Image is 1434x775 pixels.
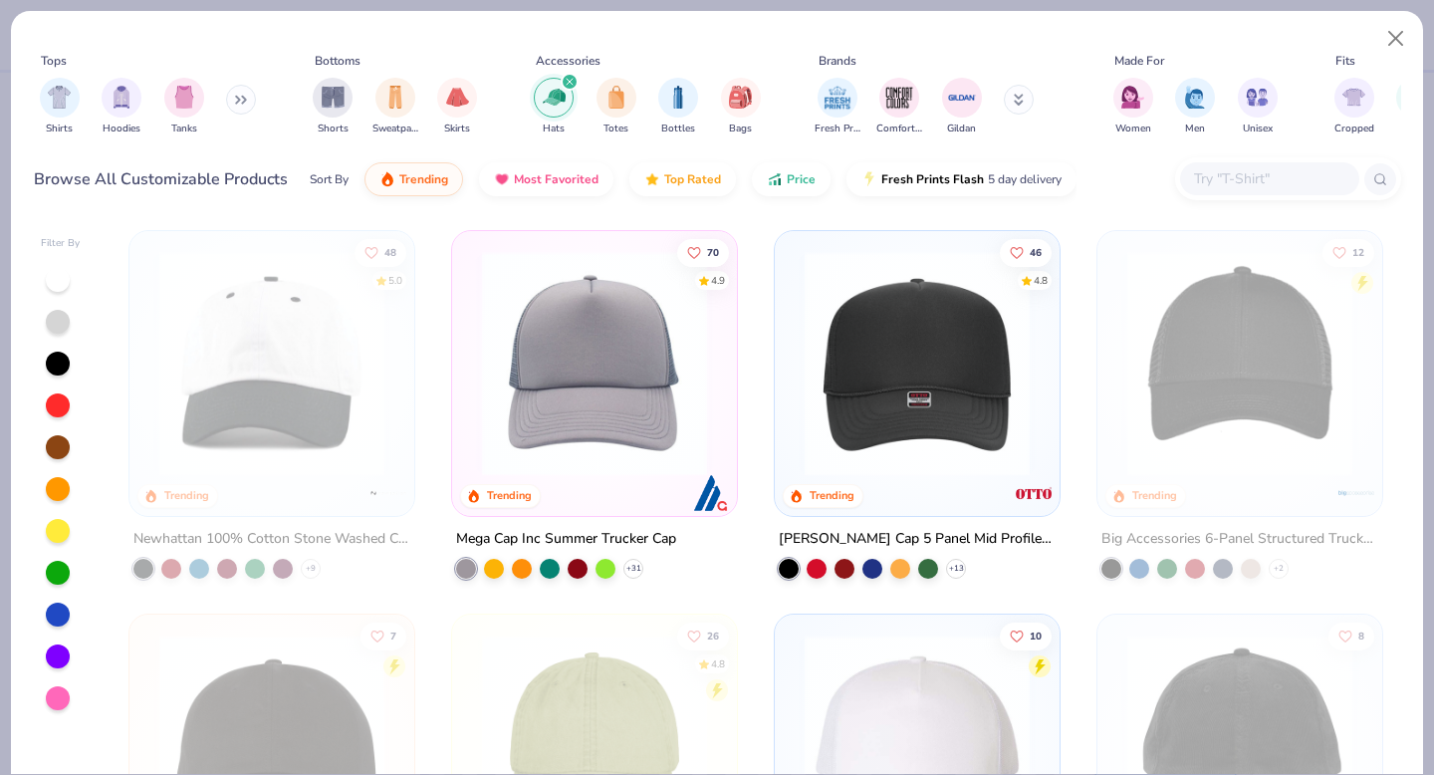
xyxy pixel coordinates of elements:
[1274,563,1284,575] span: + 2
[1335,52,1355,70] div: Fits
[1322,238,1374,266] button: Like
[752,162,831,196] button: Price
[644,171,660,187] img: TopRated.gif
[721,78,761,136] button: filter button
[313,78,353,136] div: filter for Shorts
[536,52,600,70] div: Accessories
[721,78,761,136] div: filter for Bags
[876,78,922,136] div: filter for Comfort Colors
[1034,273,1048,288] div: 4.8
[479,162,613,196] button: Most Favorited
[1039,251,1284,476] img: bf295a75-023c-4fea-adc4-0d74622507d1
[1115,122,1151,136] span: Women
[711,273,725,288] div: 4.9
[1238,78,1278,136] div: filter for Unisex
[881,171,984,187] span: Fresh Prints Flash
[164,78,204,136] button: filter button
[1352,247,1364,257] span: 12
[779,527,1056,552] div: [PERSON_NAME] Cap 5 Panel Mid Profile Mesh Back Trucker Hat
[385,247,397,257] span: 48
[514,171,598,187] span: Most Favorited
[46,122,73,136] span: Shirts
[102,78,141,136] button: filter button
[815,78,860,136] button: filter button
[815,78,860,136] div: filter for Fresh Prints
[41,52,67,70] div: Tops
[947,83,977,113] img: Gildan Image
[1000,238,1052,266] button: Like
[1117,251,1362,476] img: b55443c0-e279-45e2-9b2b-1670d31d65e7
[368,473,408,513] img: Newhattan logo
[711,656,725,671] div: 4.8
[661,122,695,136] span: Bottles
[310,170,349,188] div: Sort By
[322,86,345,109] img: Shorts Image
[313,78,353,136] button: filter button
[34,167,288,191] div: Browse All Customizable Products
[823,83,852,113] img: Fresh Prints Image
[103,122,140,136] span: Hoodies
[942,78,982,136] div: filter for Gildan
[1246,86,1269,109] img: Unisex Image
[318,122,349,136] span: Shorts
[629,162,736,196] button: Top Rated
[795,251,1040,476] img: 31d1171b-c302-40d8-a1fe-679e4cf1ca7b
[389,273,403,288] div: 5.0
[942,78,982,136] button: filter button
[372,78,418,136] button: filter button
[1121,86,1144,109] img: Women Image
[597,78,636,136] button: filter button
[947,122,976,136] span: Gildan
[603,122,628,136] span: Totes
[597,78,636,136] div: filter for Totes
[1113,78,1153,136] button: filter button
[1192,167,1345,190] input: Try "T-Shirt"
[1175,78,1215,136] button: filter button
[846,162,1076,196] button: Fresh Prints Flash5 day delivery
[171,122,197,136] span: Tanks
[173,86,195,109] img: Tanks Image
[379,171,395,187] img: trending.gif
[1328,622,1374,649] button: Like
[543,86,566,109] img: Hats Image
[40,78,80,136] div: filter for Shirts
[707,247,719,257] span: 70
[787,171,816,187] span: Price
[543,122,565,136] span: Hats
[861,171,877,187] img: flash.gif
[876,122,922,136] span: Comfort Colors
[1000,622,1052,649] button: Like
[456,527,676,552] div: Mega Cap Inc Summer Trucker Cap
[1113,78,1153,136] div: filter for Women
[677,238,729,266] button: Like
[102,78,141,136] div: filter for Hoodies
[149,251,394,476] img: d77f1ec2-bb90-48d6-8f7f-dc067ae8652d
[534,78,574,136] button: filter button
[111,86,132,109] img: Hoodies Image
[729,122,752,136] span: Bags
[819,52,856,70] div: Brands
[1175,78,1215,136] div: filter for Men
[707,631,719,641] span: 26
[1377,20,1415,58] button: Close
[1358,631,1364,641] span: 8
[40,78,80,136] button: filter button
[1101,527,1378,552] div: Big Accessories 6-Panel Structured Trucker Cap
[48,86,71,109] img: Shirts Image
[41,236,81,251] div: Filter By
[1243,122,1273,136] span: Unisex
[658,78,698,136] button: filter button
[437,78,477,136] div: filter for Skirts
[1334,78,1374,136] button: filter button
[1334,78,1374,136] div: filter for Cropped
[1238,78,1278,136] button: filter button
[164,78,204,136] div: filter for Tanks
[1334,122,1374,136] span: Cropped
[605,86,627,109] img: Totes Image
[315,52,360,70] div: Bottoms
[372,78,418,136] div: filter for Sweatpants
[494,171,510,187] img: most_fav.gif
[306,563,316,575] span: + 9
[1342,86,1365,109] img: Cropped Image
[1184,86,1206,109] img: Men Image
